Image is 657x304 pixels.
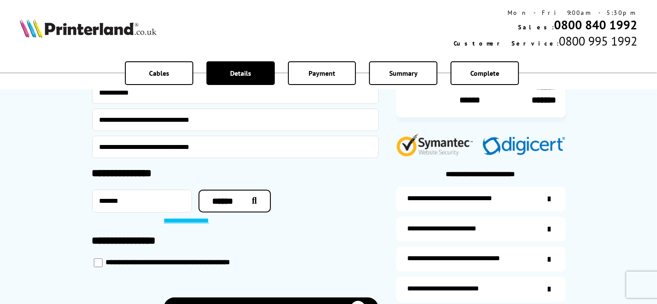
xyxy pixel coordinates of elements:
span: Customer Service: [454,39,559,47]
a: 0800 840 1992 [554,17,637,33]
span: Summary [389,69,418,78]
span: 0800 995 1992 [559,33,637,49]
a: additional-cables [396,247,565,272]
a: items-arrive [396,217,565,242]
span: Sales: [518,23,554,31]
span: Complete [470,69,499,78]
span: Payment [309,69,335,78]
a: secure-website [396,277,565,302]
img: Printerland Logo [20,18,156,38]
span: Cables [149,69,169,78]
span: Details [230,69,251,78]
a: additional-ink [396,187,565,212]
div: Mon - Fri 9:00am - 5:30pm [454,9,637,17]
